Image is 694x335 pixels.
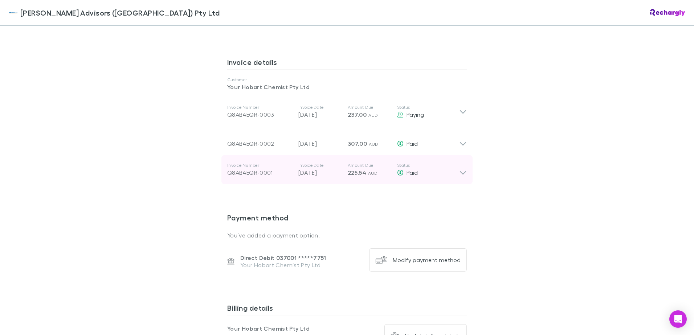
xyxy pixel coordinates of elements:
[298,110,342,119] p: [DATE]
[348,104,391,110] p: Amount Due
[227,104,293,110] p: Invoice Number
[227,168,293,177] div: Q8AB4EQR-0001
[348,169,366,176] span: 225.54
[227,139,293,148] div: Q8AB4EQR-0002
[348,162,391,168] p: Amount Due
[298,168,342,177] p: [DATE]
[227,77,467,83] p: Customer
[368,112,378,118] span: AUD
[20,7,220,18] span: [PERSON_NAME] Advisors ([GEOGRAPHIC_DATA]) Pty Ltd
[240,261,326,269] p: Your Hobart Chemist Pty Ltd
[375,254,387,266] img: Modify payment method's Logo
[369,141,379,147] span: AUD
[227,110,293,119] div: Q8AB4EQR-0003
[227,213,467,225] h3: Payment method
[650,9,685,16] img: Rechargly Logo
[240,254,326,261] p: Direct Debit 037001 ***** 7751
[227,58,467,69] h3: Invoice details
[227,303,467,315] h3: Billing details
[407,111,424,118] span: Paying
[227,324,347,333] p: Your Hobart Chemist Pty Ltd
[407,140,418,147] span: Paid
[221,126,473,155] div: Q8AB4EQR-0002[DATE]307.00 AUDPaid
[9,8,17,17] img: William Buck Advisors (WA) Pty Ltd's Logo
[227,231,467,240] p: You’ve added a payment option.
[407,169,418,176] span: Paid
[397,162,459,168] p: Status
[393,256,461,264] div: Modify payment method
[221,97,473,126] div: Invoice NumberQ8AB4EQR-0003Invoice Date[DATE]Amount Due237.00 AUDStatusPaying
[298,162,342,168] p: Invoice Date
[298,139,342,148] p: [DATE]
[368,170,378,176] span: AUD
[227,83,467,91] p: Your Hobart Chemist Pty Ltd
[298,104,342,110] p: Invoice Date
[369,248,467,272] button: Modify payment method
[227,162,293,168] p: Invoice Number
[669,310,687,328] div: Open Intercom Messenger
[221,155,473,184] div: Invoice NumberQ8AB4EQR-0001Invoice Date[DATE]Amount Due225.54 AUDStatusPaid
[348,111,367,118] span: 237.00
[348,140,367,147] span: 307.00
[397,104,459,110] p: Status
